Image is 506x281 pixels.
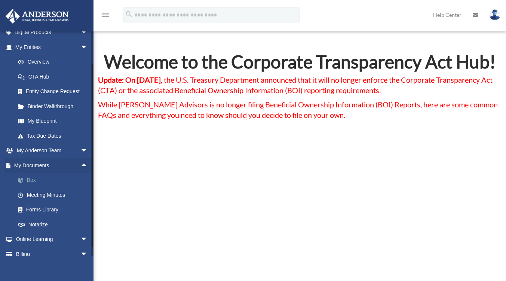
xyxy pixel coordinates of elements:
[10,84,99,99] a: Entity Change Request
[98,75,493,95] span: , the U.S. Treasury Department announced that it will no longer enforce the Corporate Transparenc...
[5,25,99,40] a: Digital Productsarrow_drop_down
[5,247,99,262] a: Billingarrow_drop_down
[80,158,95,173] span: arrow_drop_up
[3,9,71,24] img: Anderson Advisors Platinum Portal
[5,143,99,158] a: My Anderson Teamarrow_drop_down
[98,75,161,84] strong: Update: On [DATE]
[5,158,99,173] a: My Documentsarrow_drop_up
[489,9,500,20] img: User Pic
[101,10,110,19] i: menu
[98,100,498,119] span: While [PERSON_NAME] Advisors is no longer filing Beneficial Ownership Information (BOI) Reports, ...
[10,173,99,188] a: Box
[80,232,95,247] span: arrow_drop_down
[5,40,99,55] a: My Entitiesarrow_drop_down
[80,247,95,262] span: arrow_drop_down
[10,99,99,114] a: Binder Walkthrough
[80,40,95,55] span: arrow_drop_down
[101,13,110,19] a: menu
[80,25,95,40] span: arrow_drop_down
[10,128,99,143] a: Tax Due Dates
[10,69,95,84] a: CTA Hub
[125,10,133,18] i: search
[10,187,99,202] a: Meeting Minutes
[10,114,99,129] a: My Blueprint
[10,55,99,70] a: Overview
[10,217,99,232] a: Notarize
[80,143,95,159] span: arrow_drop_down
[5,232,99,247] a: Online Learningarrow_drop_down
[10,202,99,217] a: Forms Library
[98,53,502,74] h2: Welcome to the Corporate Transparency Act Hub!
